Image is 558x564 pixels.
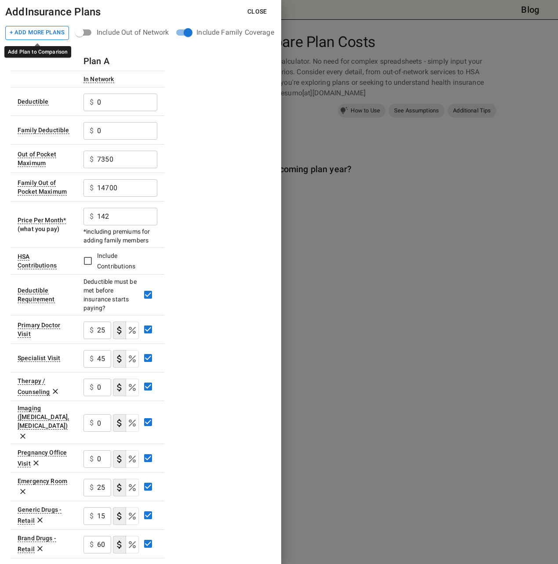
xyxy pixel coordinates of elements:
[126,536,139,553] button: coinsurance
[18,151,56,167] div: Sometimes called 'Out of Pocket Limit' or 'Annual Limit'. This is the maximum amount of money tha...
[5,4,101,20] h6: Add Insurance Plans
[5,26,69,40] button: Add Plan to Comparison
[113,322,126,339] button: copayment
[18,405,69,430] div: Imaging (MRI, PET, CT)
[113,414,126,432] button: copayment
[113,350,139,368] div: cost type
[240,4,274,20] button: Close
[176,24,281,41] div: position
[18,354,60,362] div: Sometimes called 'Specialist' or 'Specialist Office Visit'. This is a visit to a doctor with a sp...
[90,325,94,336] p: $
[126,479,139,496] button: coinsurance
[114,511,125,521] svg: Select if this service charges a copay (or copayment), a set dollar amount (e.g. $30) you pay to ...
[18,98,49,105] div: Amount of money you must individually pay from your pocket before the health plan starts to pay. ...
[114,482,125,493] svg: Select if this service charges a copay (or copayment), a set dollar amount (e.g. $30) you pay to ...
[113,450,126,468] button: copayment
[18,217,66,224] div: Sometimes called 'plan cost'. The portion of the plan premium that comes out of your wallet each ...
[83,277,139,312] div: Deductible must be met before insurance starts paying?
[127,482,138,493] svg: Select if this service charges coinsurance, a percentage of the medical expense that you pay to y...
[11,201,76,247] td: (what you pay)
[127,454,138,464] svg: Select if this service charges coinsurance, a percentage of the medical expense that you pay to y...
[90,539,94,550] p: $
[113,479,126,496] button: copayment
[127,418,138,428] svg: Select if this service charges coinsurance, a percentage of the medical expense that you pay to y...
[114,539,125,550] svg: Select if this service charges a copay (or copayment), a set dollar amount (e.g. $30) you pay to ...
[113,322,139,339] div: cost type
[18,377,50,396] div: A behavioral health therapy session.
[18,477,67,485] div: Emergency Room
[4,46,71,58] div: Add Plan to Comparison
[113,379,126,396] button: copayment
[113,414,139,432] div: cost type
[76,24,176,41] div: position
[114,454,125,464] svg: Select if this service charges a copay (or copayment), a set dollar amount (e.g. $30) you pay to ...
[113,350,126,368] button: copayment
[126,379,139,396] button: coinsurance
[126,507,139,525] button: coinsurance
[83,54,109,68] h6: Plan A
[114,354,125,364] svg: Select if this service charges a copay (or copayment), a set dollar amount (e.g. $30) you pay to ...
[83,76,114,83] div: Costs for services from providers who've agreed on prices with your insurance plan. There are oft...
[90,183,94,193] p: $
[97,252,135,270] span: Include Contributions
[126,414,139,432] button: coinsurance
[90,482,94,493] p: $
[90,154,94,165] p: $
[113,507,126,525] button: copayment
[114,418,125,428] svg: Select if this service charges a copay (or copayment), a set dollar amount (e.g. $30) you pay to ...
[18,287,55,303] div: This option will be 'Yes' for most plans. If your plan details say something to the effect of 'de...
[18,179,67,195] div: Similar to Out of Pocket Maximum, but applies to your whole family. This is the maximum amount of...
[127,539,138,550] svg: Select if this service charges coinsurance, a percentage of the medical expense that you pay to y...
[127,511,138,521] svg: Select if this service charges coinsurance, a percentage of the medical expense that you pay to y...
[18,506,62,524] div: 30 day supply of generic drugs picked up from store. Over 80% of drug purchases are for generic d...
[90,454,94,464] p: $
[90,354,94,364] p: $
[90,126,94,136] p: $
[127,354,138,364] svg: Select if this service charges coinsurance, a percentage of the medical expense that you pay to y...
[113,479,139,496] div: cost type
[90,211,94,222] p: $
[114,325,125,336] svg: Select if this service charges a copay (or copayment), a set dollar amount (e.g. $30) you pay to ...
[126,322,139,339] button: coinsurance
[126,350,139,368] button: coinsurance
[97,27,169,38] div: Include Out of Network
[113,379,139,396] div: cost type
[113,536,126,553] button: copayment
[127,325,138,336] svg: Select if this service charges coinsurance, a percentage of the medical expense that you pay to y...
[127,382,138,393] svg: Select if this service charges coinsurance, a percentage of the medical expense that you pay to y...
[196,27,274,38] div: Include Family Coverage
[90,418,94,428] p: $
[18,449,67,467] div: Prenatal care visits for routine pregnancy monitoring and checkups throughout pregnancy.
[113,450,139,468] div: cost type
[114,382,125,393] svg: Select if this service charges a copay (or copayment), a set dollar amount (e.g. $30) you pay to ...
[113,536,139,553] div: cost type
[18,253,57,269] div: Leave the checkbox empty if you don't what an HSA (Health Savings Account) is. If the insurance p...
[76,201,164,247] td: *including premiums for adding family members
[18,127,69,134] div: Similar to deductible, but applies to your whole family. Once the total money spent by covered by...
[18,535,56,553] div: Brand drugs are less popular and typically more expensive than generic drugs. 30 day supply of br...
[126,450,139,468] button: coinsurance
[90,382,94,393] p: $
[90,97,94,108] p: $
[90,511,94,521] p: $
[18,322,60,338] div: Visit to your primary doctor for general care (also known as a Primary Care Provider, Primary Car...
[113,507,139,525] div: cost type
